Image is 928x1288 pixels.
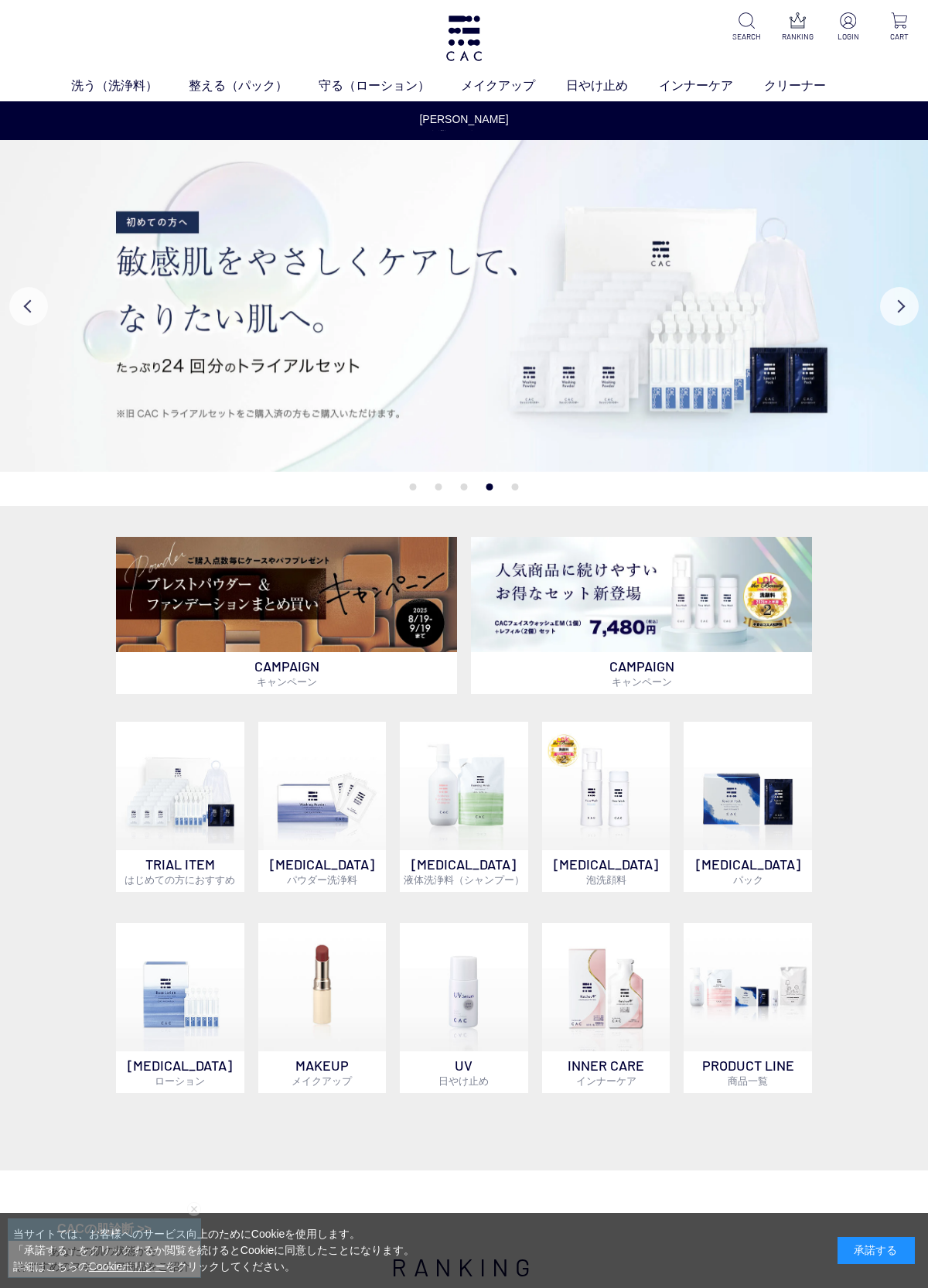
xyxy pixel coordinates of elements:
[116,850,244,892] p: TRIAL ITEM
[116,722,244,892] a: トライアルセット TRIAL ITEMはじめての方におすすめ
[684,722,812,892] a: [MEDICAL_DATA]パック
[781,12,814,43] a: RANKING
[415,111,513,144] a: [PERSON_NAME]休業のお知らせ
[9,287,48,326] button: Previous
[13,1226,415,1275] div: 当サイトでは、お客様へのサービス向上のためにCookieを使用します。 「承諾する」をクリックするか閲覧を続けるとCookieに同意したことになります。 詳細はこちらの をクリックしてください。
[612,675,672,688] span: キャンペーン
[404,873,524,886] span: 液体洗浄料（シャンプー）
[319,77,461,95] a: 守る（ローション）
[684,850,812,892] p: [MEDICAL_DATA]
[542,850,670,892] p: [MEDICAL_DATA]
[444,15,484,61] img: logo
[471,537,812,653] img: フェイスウォッシュ＋レフィル2個セット
[730,12,763,43] a: SEARCH
[733,873,763,886] span: パック
[258,1051,387,1093] p: MAKEUP
[257,675,317,688] span: キャンペーン
[832,31,865,43] p: LOGIN
[880,287,919,326] button: Next
[684,923,812,1093] a: PRODUCT LINE商品一覧
[400,722,528,892] a: [MEDICAL_DATA]液体洗浄料（シャンプー）
[542,1051,670,1093] p: INNER CARE
[116,537,457,653] img: ベースメイクキャンペーン
[832,12,865,43] a: LOGIN
[542,923,670,1093] a: インナーケア INNER CAREインナーケア
[684,1051,812,1093] p: PRODUCT LINE
[542,722,670,892] a: 泡洗顔料 [MEDICAL_DATA]泡洗顔料
[883,31,916,43] p: CART
[486,483,493,490] button: 4 of 5
[189,77,319,95] a: 整える（パック）
[116,722,244,850] img: トライアルセット
[116,652,457,694] p: CAMPAIGN
[125,873,235,886] span: はじめての方におすすめ
[471,652,812,694] p: CAMPAIGN
[258,850,387,892] p: [MEDICAL_DATA]
[542,923,670,1051] img: インナーケア
[258,923,387,1093] a: MAKEUPメイクアップ
[728,1074,768,1087] span: 商品一覧
[400,850,528,892] p: [MEDICAL_DATA]
[258,722,387,892] a: [MEDICAL_DATA]パウダー洗浄料
[400,923,528,1093] a: UV日やけ止め
[287,873,357,886] span: パウダー洗浄料
[438,1074,489,1087] span: 日やけ止め
[730,31,763,43] p: SEARCH
[471,537,812,695] a: フェイスウォッシュ＋レフィル2個セット フェイスウォッシュ＋レフィル2個セット CAMPAIGNキャンペーン
[435,483,442,490] button: 2 of 5
[292,1074,352,1087] span: メイクアップ
[659,77,764,95] a: インナーケア
[71,77,189,95] a: 洗う（洗浄料）
[781,31,814,43] p: RANKING
[116,537,457,695] a: ベースメイクキャンペーン ベースメイクキャンペーン CAMPAIGNキャンペーン
[576,1074,636,1087] span: インナーケア
[400,1051,528,1093] p: UV
[566,77,659,95] a: 日やけ止め
[764,77,857,95] a: クリーナー
[116,1051,244,1093] p: [MEDICAL_DATA]
[542,722,670,850] img: 泡洗顔料
[883,12,916,43] a: CART
[155,1074,205,1087] span: ローション
[838,1237,915,1264] div: 承諾する
[586,873,626,886] span: 泡洗顔料
[116,923,244,1093] a: [MEDICAL_DATA]ローション
[461,77,566,95] a: メイクアップ
[410,483,417,490] button: 1 of 5
[461,483,468,490] button: 3 of 5
[512,483,519,490] button: 5 of 5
